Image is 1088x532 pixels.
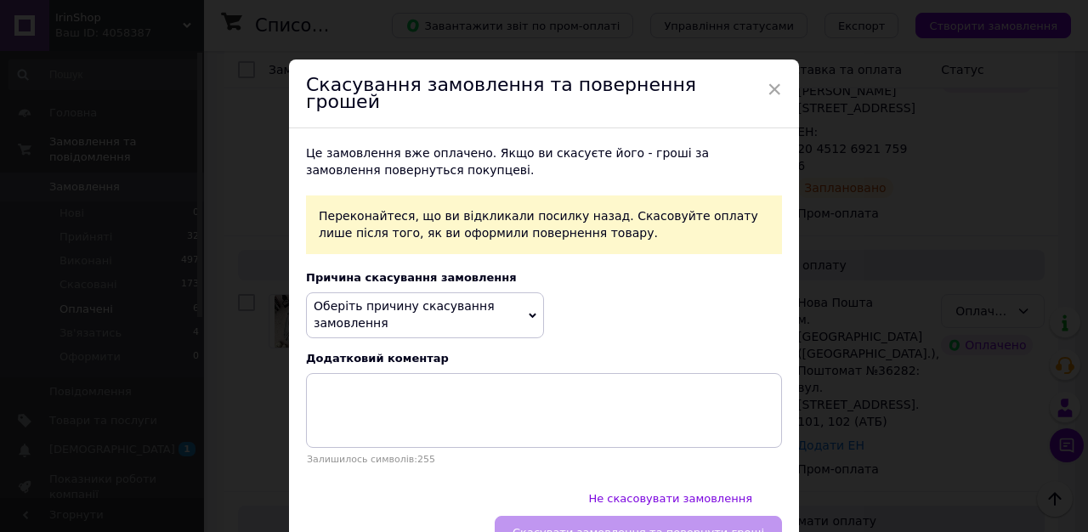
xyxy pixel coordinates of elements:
[306,145,782,178] div: Це замовлення вже оплачено. Якщо ви скасуєте його - гроші за замовлення повернуться покупцеві.
[306,195,782,254] div: Переконайтеся, що ви відкликали посилку назад. Скасовуйте оплату лише після того, як ви оформили ...
[289,59,799,128] div: Скасування замовлення та повернення грошей
[306,454,782,465] div: Залишилось символів: 255
[306,271,782,284] div: Причина скасування замовлення
[570,482,770,516] button: Не скасовувати замовлення
[314,299,495,330] span: Оберіть причину скасування замовлення
[588,492,752,505] span: Не скасовувати замовлення
[767,75,782,104] span: ×
[306,352,782,365] div: Додатковий коментар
